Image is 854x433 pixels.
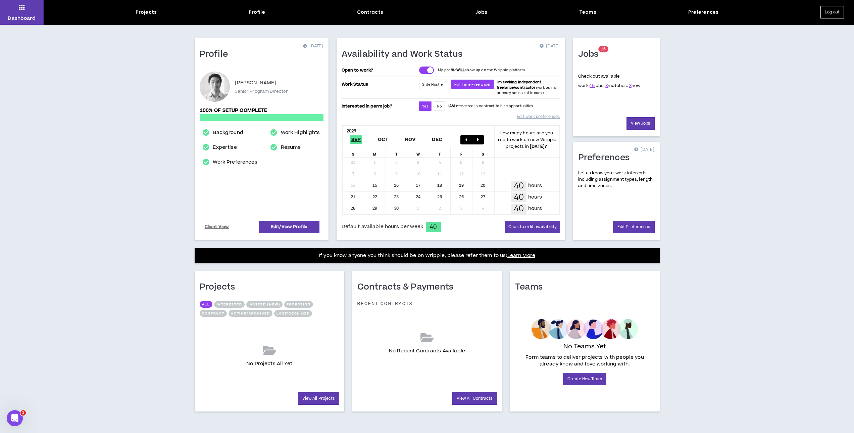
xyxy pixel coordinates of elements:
p: Dashboard [8,15,36,22]
span: Nov [403,135,417,144]
span: work as my primary source of income [497,80,557,95]
div: S [472,147,494,157]
span: new [629,83,641,89]
div: Projects [136,9,157,16]
button: Lost/Declined [274,310,312,317]
span: 1 [601,46,603,52]
div: Preferences [688,9,719,16]
a: View All Contracts [452,392,497,405]
a: Edit/View Profile [259,221,319,233]
p: [PERSON_NAME] [235,79,277,87]
button: Interested [214,301,245,308]
strong: AM [449,103,455,109]
a: 3 [629,83,632,89]
div: W [407,147,429,157]
div: Eric Y. [200,72,230,102]
span: Oct [376,135,390,144]
strong: WILL [456,68,465,73]
a: View Jobs [626,117,655,130]
h1: Jobs [578,49,604,60]
a: Background [213,129,243,137]
span: Side Hustler [422,82,444,87]
a: Edit work preferences [517,111,560,123]
button: All [200,301,212,308]
div: F [451,147,472,157]
span: No [437,104,442,109]
button: Log out [820,6,844,18]
button: Active/Archived [229,310,272,317]
p: 100% of setup complete [200,107,323,114]
p: hours [528,205,542,212]
h1: Teams [515,282,548,293]
button: Proposing [284,301,313,308]
p: Let us know your work interests including assignment types, length and time zones. [578,170,655,189]
p: hours [528,182,542,189]
span: matches. [605,83,628,89]
button: Click to edit availability [505,221,560,233]
div: M [364,147,386,157]
span: Default available hours per week [342,223,423,230]
div: Profile [249,9,265,16]
img: empty [531,319,638,339]
a: View All Projects [298,392,339,405]
button: Invited (new) [246,301,283,308]
b: I'm seeking independent freelance/contractor [497,80,541,90]
p: Recent Contracts [357,301,413,306]
p: [DATE] [540,43,560,50]
h1: Preferences [578,153,635,163]
p: Senior Program Director [235,88,288,94]
p: Check out available work: [578,73,641,89]
p: No Projects All Yet [246,360,292,367]
p: I interested in contract to hire opportunities [448,103,534,109]
sup: 16 [598,46,608,52]
p: Work Status [342,80,414,89]
a: Work Preferences [213,158,257,166]
span: 1 [20,410,26,416]
p: If you know anyone you think should be on Wripple, please refer them to us! [319,252,535,260]
div: Teams [579,9,596,16]
p: [DATE] [634,146,654,153]
a: Expertise [213,143,237,151]
p: My profile show up on the Wripple platform [438,68,525,73]
b: [DATE] ? [530,143,547,149]
iframe: Intercom live chat [7,410,23,426]
a: Learn More [507,252,535,259]
p: How many hours are you free to work on new Wripple projects in [494,130,559,150]
a: Client View [204,221,230,233]
span: Sep [350,135,362,144]
span: Dec [431,135,444,144]
h1: Profile [200,49,233,60]
b: 2025 [347,128,356,134]
div: S [343,147,364,157]
p: Interested in perm job? [342,101,414,111]
a: 16 [590,83,594,89]
div: T [386,147,408,157]
span: 6 [603,46,606,52]
div: T [429,147,451,157]
div: Contracts [357,9,383,16]
h1: Contracts & Payments [357,282,459,293]
button: Contract [200,310,227,317]
a: Work Highlights [281,129,320,137]
p: [DATE] [303,43,323,50]
p: Open to work? [342,68,414,73]
div: Jobs [475,9,488,16]
h1: Availability and Work Status [342,49,468,60]
span: Yes [422,104,428,109]
a: 3 [605,83,608,89]
span: jobs. [590,83,604,89]
h1: Projects [200,282,240,293]
a: Create New Team [563,373,606,385]
p: No Teams Yet [563,342,606,351]
p: hours [528,193,542,201]
a: Edit Preferences [613,221,655,233]
a: Resume [281,143,301,151]
p: No Recent Contracts Available [389,347,465,355]
p: Form teams to deliver projects with people you already know and love working with. [518,354,652,367]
